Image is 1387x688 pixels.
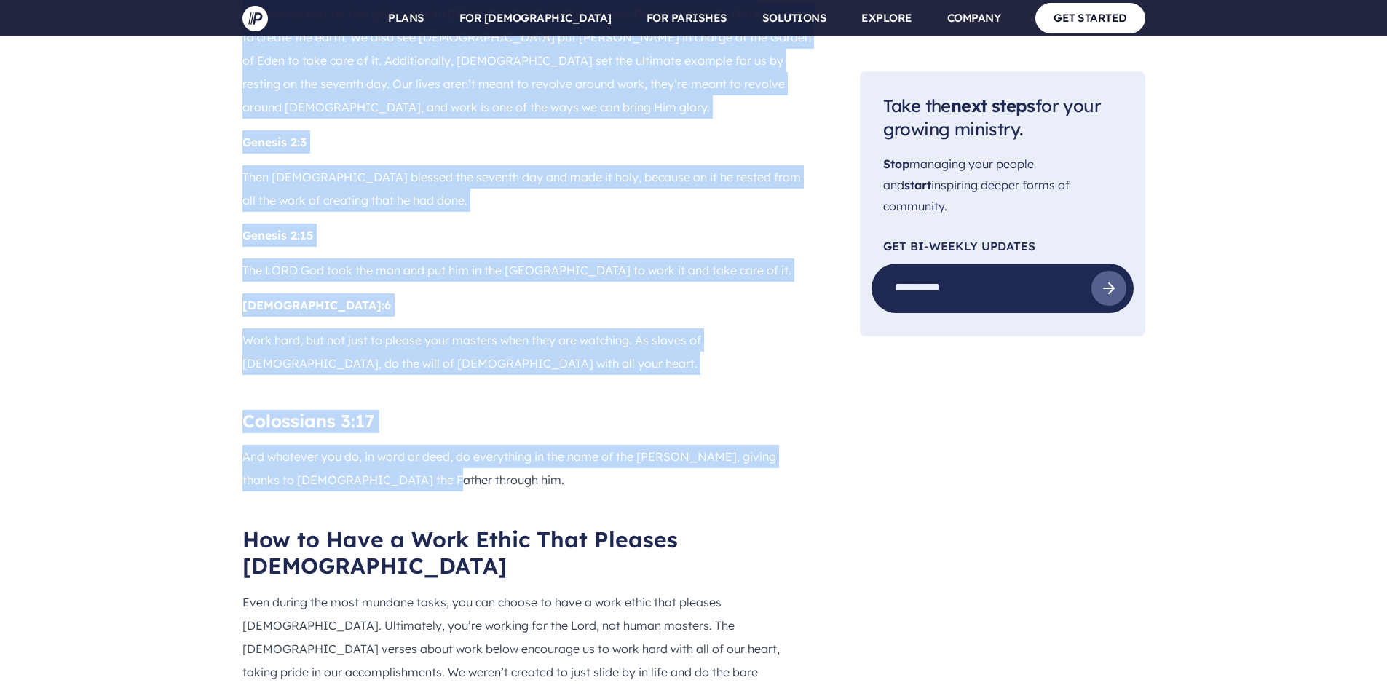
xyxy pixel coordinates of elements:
[242,228,313,242] b: Genesis 2:15
[883,95,1101,141] span: Take the for your growing ministry.
[1035,3,1145,33] a: GET STARTED
[242,135,307,149] b: Genesis 2:3
[242,410,374,432] b: Colossians 3:17
[883,240,1122,252] p: Get Bi-Weekly Updates
[242,165,813,212] p: Then [DEMOGRAPHIC_DATA] blessed the seventh day and made it holy, because on it he rested from al...
[242,526,813,579] h2: How to Have a Work Ethic That Pleases [DEMOGRAPHIC_DATA]
[242,298,391,312] b: [DEMOGRAPHIC_DATA]:6
[242,258,813,282] p: The LORD God took the man and put him in the [GEOGRAPHIC_DATA] to work it and take care of it.
[951,95,1035,116] span: next steps
[883,154,1122,217] p: managing your people and inspiring deeper forms of community.
[883,157,909,172] span: Stop
[242,328,813,375] p: Work hard, but not just to please your masters when they are watching. As slaves of [DEMOGRAPHIC_...
[242,445,813,491] p: And whatever you do, in word or deed, do everything in the name of the [PERSON_NAME], giving than...
[904,178,931,192] span: start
